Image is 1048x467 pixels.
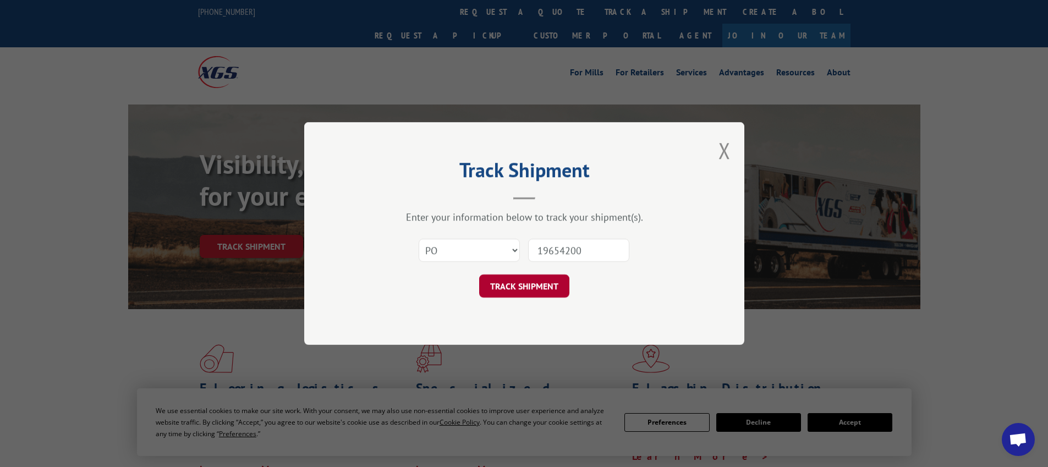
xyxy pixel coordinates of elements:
[359,211,689,223] div: Enter your information below to track your shipment(s).
[528,239,629,262] input: Number(s)
[1002,423,1035,456] div: Open chat
[359,162,689,183] h2: Track Shipment
[718,136,731,165] button: Close modal
[479,274,569,298] button: TRACK SHIPMENT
